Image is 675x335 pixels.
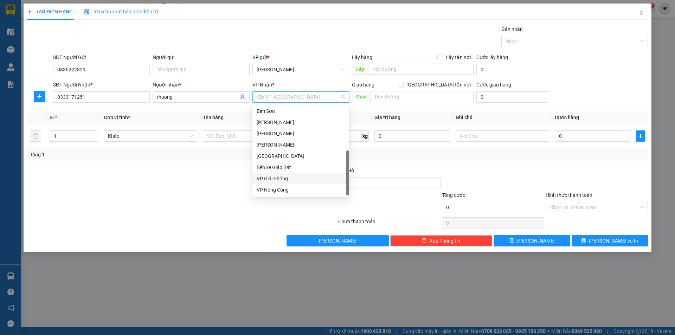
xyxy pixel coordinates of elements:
span: Hoàng Sơn [257,64,345,75]
div: Bến xe Giáp Bát [257,163,345,171]
span: [PERSON_NAME] [319,237,356,245]
span: VP Nhận [252,82,272,88]
div: SĐT Người Gửi [53,53,150,61]
span: Yêu cầu xuất hóa đơn điện tử [84,9,158,14]
input: 0 [374,130,450,142]
span: plus [27,9,32,14]
button: [PERSON_NAME] [287,235,389,246]
span: Giao [352,91,371,102]
button: plus [636,130,645,142]
span: Tên hàng [203,115,224,120]
span: Xóa Thông tin [430,237,460,245]
div: Người gửi [153,53,249,61]
span: Cước hàng [555,115,579,120]
img: icon [84,9,90,15]
div: Thái Nguyên [252,128,349,139]
button: plus [34,91,45,102]
div: Bến xe Giáp Bát [252,162,349,173]
strong: PHIẾU BIÊN NHẬN [28,39,66,54]
label: Cước giao hàng [476,82,511,88]
span: SĐT XE [35,30,58,37]
span: Tổng cước [442,192,465,198]
img: logo [4,20,19,45]
div: VP Nông Cống [252,184,349,195]
span: Lấy hàng [352,54,372,60]
label: Gán nhãn [501,26,523,32]
button: save[PERSON_NAME] [494,235,570,246]
span: kg [362,130,369,142]
span: [PERSON_NAME] và In [589,237,638,245]
span: plus [636,133,645,139]
div: Chưa thanh toán [337,218,441,230]
div: Người nhận [153,81,249,89]
div: Bỉm Sơn [252,105,349,117]
input: Ghi Chú [456,130,549,142]
div: Tổng: 1 [30,151,261,159]
input: Dọc đường [368,64,474,75]
div: Như Thanh [252,139,349,150]
input: VD: Bàn, Ghế [203,130,296,142]
span: SL [50,115,55,120]
div: [PERSON_NAME] [257,141,345,149]
div: Hà Trung [252,117,349,128]
span: Thu Hộ [338,168,354,173]
div: [PERSON_NAME] [257,118,345,126]
strong: CHUYỂN PHÁT NHANH ĐÔNG LÝ [23,6,71,28]
button: delete [30,130,41,142]
label: Hình thức thanh toán [546,192,592,198]
span: Đơn vị tính [104,115,130,120]
span: user-add [240,94,245,100]
span: HS1310250011 [75,28,116,36]
span: close [639,10,644,16]
span: [PERSON_NAME] [517,237,555,245]
span: Lấy tận nơi [443,53,474,61]
div: VP Giải Phóng [257,175,345,182]
th: Ghi chú [453,111,552,124]
span: printer [581,238,586,244]
span: Giá trị hàng [374,115,400,120]
button: printer[PERSON_NAME] và In [572,235,648,246]
span: save [509,238,514,244]
span: delete [422,238,427,244]
span: Lấy [352,64,368,75]
div: [PERSON_NAME] [257,130,345,137]
div: VP Giải Phóng [252,173,349,184]
div: Bỉm Sơn [257,107,345,115]
span: Khác [108,131,193,141]
button: deleteXóa Thông tin [390,235,493,246]
span: plus [34,94,45,99]
span: Giao hàng [352,82,374,88]
span: [GEOGRAPHIC_DATA] tận nơi [404,81,474,89]
div: Bắc Ninh [252,150,349,162]
input: Cước lấy hàng [476,64,548,75]
div: SĐT Người Nhận [53,81,150,89]
input: Dọc đường [371,91,474,102]
button: Close [632,4,651,23]
div: VP gửi [252,53,349,61]
label: Cước lấy hàng [476,54,508,60]
div: VP Nông Cống [257,186,345,194]
span: TẠO ĐƠN HÀNG [27,9,73,14]
div: [GEOGRAPHIC_DATA] [257,152,345,160]
input: Cước giao hàng [476,91,548,103]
